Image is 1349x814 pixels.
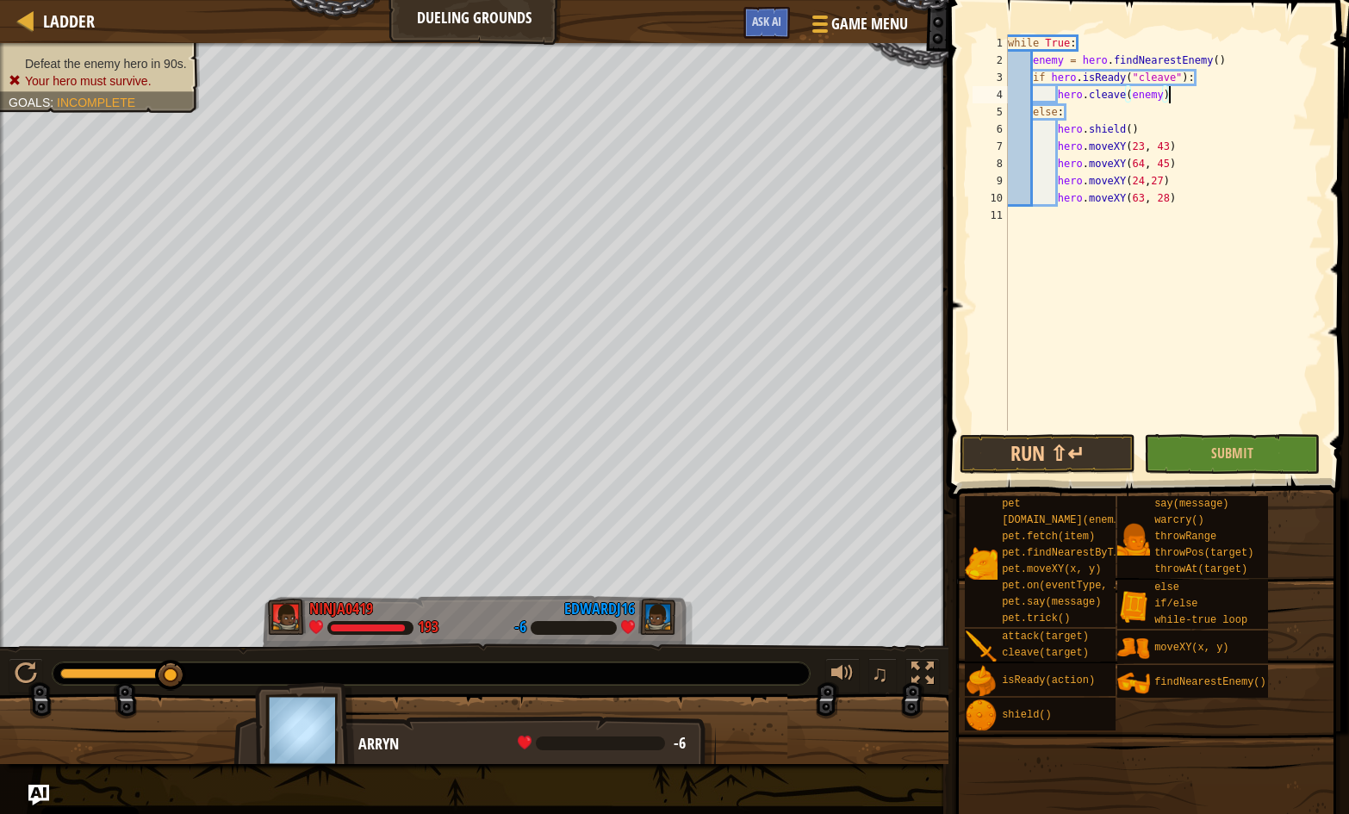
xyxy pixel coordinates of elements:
div: health: -6.13 / 147 [518,736,686,751]
span: shield() [1002,709,1052,721]
span: if/else [1154,598,1197,610]
span: moveXY(x, y) [1154,642,1228,654]
span: throwRange [1154,531,1216,543]
span: Defeat the enemy hero in 90s. [25,57,187,71]
span: Ask AI [752,13,781,29]
img: portrait.png [1117,667,1150,699]
span: -6 [674,732,686,754]
button: Ask AI [28,785,49,805]
span: isReady(action) [1002,674,1095,687]
div: Arryn [358,733,699,755]
span: pet.trick() [1002,612,1070,624]
img: portrait.png [965,547,998,580]
div: 5 [973,103,1008,121]
span: pet.findNearestByType(type) [1002,547,1169,559]
div: 2 [973,52,1008,69]
span: attack(target) [1002,631,1089,643]
span: [DOMAIN_NAME](enemy) [1002,514,1126,526]
div: 8 [973,155,1008,172]
button: Ask AI [743,7,790,39]
span: pet.on(eventType, handler) [1002,580,1163,592]
span: Your hero must survive. [25,74,152,88]
a: Ladder [34,9,95,33]
button: Game Menu [799,7,918,47]
span: Ladder [43,9,95,33]
img: thang_avatar_frame.png [255,682,355,778]
img: portrait.png [965,631,998,663]
button: ⌘ + P: Play [9,658,43,693]
span: pet [1002,498,1021,510]
span: cleave(target) [1002,647,1089,659]
img: portrait.png [965,665,998,698]
div: 10 [973,190,1008,207]
div: -6 [514,620,526,636]
img: portrait.png [1117,590,1150,623]
span: warcry() [1154,514,1204,526]
button: Submit [1144,434,1320,474]
div: ninja0419 [309,598,373,620]
div: 1 [973,34,1008,52]
div: 7 [973,138,1008,155]
button: Adjust volume [825,658,860,693]
img: portrait.png [1117,632,1150,665]
span: throwAt(target) [1154,563,1247,575]
span: findNearestEnemy() [1154,676,1266,688]
span: else [1154,581,1179,593]
span: Submit [1211,444,1253,463]
span: pet.moveXY(x, y) [1002,563,1101,575]
span: pet.fetch(item) [1002,531,1095,543]
span: while-true loop [1154,614,1247,626]
button: ♫ [868,658,898,693]
span: ♫ [872,661,889,687]
img: thang_avatar_frame.png [268,599,306,635]
span: : [50,96,57,109]
span: throwPos(target) [1154,547,1253,559]
div: 11 [973,207,1008,224]
span: Incomplete [57,96,135,109]
li: Your hero must survive. [9,72,187,90]
img: portrait.png [965,699,998,732]
img: thang_avatar_frame.png [637,599,675,635]
img: portrait.png [1117,523,1150,556]
div: 9 [973,172,1008,190]
button: Toggle fullscreen [905,658,940,693]
span: Goals [9,96,50,109]
div: 193 [418,620,438,636]
div: edwardj16 [564,598,635,620]
span: say(message) [1154,498,1228,510]
div: 6 [973,121,1008,138]
button: Run ⇧↵ [960,434,1135,474]
div: 4 [973,86,1008,103]
span: pet.say(message) [1002,596,1101,608]
div: 3 [973,69,1008,86]
li: Defeat the enemy hero in 90s. [9,55,187,72]
span: Game Menu [831,13,908,35]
